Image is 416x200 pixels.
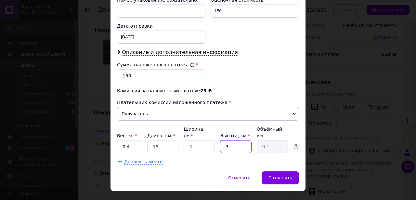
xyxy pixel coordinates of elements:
[117,100,227,105] span: Плательщик комиссии наложенного платежа
[117,107,299,121] span: Получатель
[184,127,204,138] label: Ширина, см
[147,133,175,138] label: Длина, см
[124,159,163,165] span: Добавить место
[200,88,212,93] span: 23 ₴
[122,49,238,56] span: Описание и дополнительная информация
[268,175,292,180] span: Сохранить
[117,62,195,67] label: Сумма наложенного платежа
[228,175,250,180] span: Отменить
[117,133,137,138] label: Вес, кг
[117,23,205,29] div: Дата отправки
[257,126,288,139] div: Объёмный вес
[117,87,299,94] div: Комиссия за наложенный платёж:
[220,133,250,138] label: Высота, см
